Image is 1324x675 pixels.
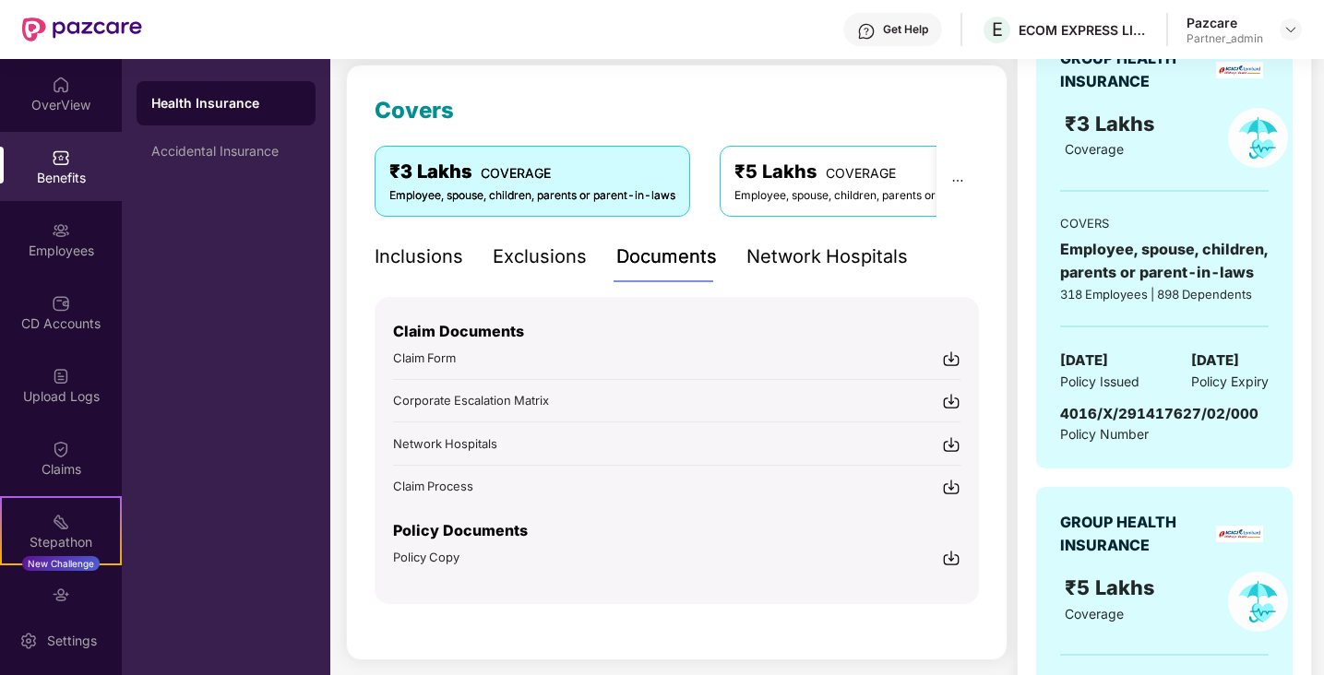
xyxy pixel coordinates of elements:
[52,513,70,531] img: svg+xml;base64,PHN2ZyB4bWxucz0iaHR0cDovL3d3dy53My5vcmcvMjAwMC9zdmciIHdpZHRoPSIyMSIgaGVpZ2h0PSIyMC...
[52,221,70,240] img: svg+xml;base64,PHN2ZyBpZD0iRW1wbG95ZWVzIiB4bWxucz0iaHR0cDovL3d3dy53My5vcmcvMjAwMC9zdmciIHdpZHRoPS...
[746,243,908,271] div: Network Hospitals
[1060,47,1210,93] div: GROUP HEALTH INSURANCE
[389,158,675,186] div: ₹3 Lakhs
[481,165,551,181] span: COVERAGE
[942,549,960,567] img: svg+xml;base64,PHN2ZyBpZD0iRG93bmxvYWQtMjR4MjQiIHhtbG5zPSJodHRwOi8vd3d3LnczLm9yZy8yMDAwL3N2ZyIgd2...
[616,243,717,271] div: Documents
[951,174,964,187] span: ellipsis
[393,393,549,408] span: Corporate Escalation Matrix
[1216,526,1263,542] img: insurerLogo
[375,97,454,124] span: Covers
[52,294,70,313] img: svg+xml;base64,PHN2ZyBpZD0iQ0RfQWNjb3VudHMiIGRhdGEtbmFtZT0iQ0QgQWNjb3VudHMiIHhtbG5zPSJodHRwOi8vd3...
[992,18,1003,41] span: E
[151,144,301,159] div: Accidental Insurance
[942,392,960,410] img: svg+xml;base64,PHN2ZyBpZD0iRG93bmxvYWQtMjR4MjQiIHhtbG5zPSJodHRwOi8vd3d3LnczLm9yZy8yMDAwL3N2ZyIgd2...
[1228,108,1288,168] img: policyIcon
[52,586,70,604] img: svg+xml;base64,PHN2ZyBpZD0iRW5kb3JzZW1lbnRzIiB4bWxucz0iaHR0cDovL3d3dy53My5vcmcvMjAwMC9zdmciIHdpZH...
[389,187,675,205] div: Employee, spouse, children, parents or parent-in-laws
[1187,14,1263,31] div: Pazcare
[393,320,960,343] p: Claim Documents
[52,76,70,94] img: svg+xml;base64,PHN2ZyBpZD0iSG9tZSIgeG1sbnM9Imh0dHA6Ly93d3cudzMub3JnLzIwMDAvc3ZnIiB3aWR0aD0iMjAiIG...
[2,533,120,551] div: Stepathon
[1019,21,1148,39] div: ECOM EXPRESS LIMITED
[1065,141,1124,157] span: Coverage
[1228,572,1288,632] img: policyIcon
[375,243,463,271] div: Inclusions
[52,148,70,167] img: svg+xml;base64,PHN2ZyBpZD0iQmVuZWZpdHMiIHhtbG5zPSJodHRwOi8vd3d3LnczLm9yZy8yMDAwL3N2ZyIgd2lkdGg9Ij...
[942,435,960,454] img: svg+xml;base64,PHN2ZyBpZD0iRG93bmxvYWQtMjR4MjQiIHhtbG5zPSJodHRwOi8vd3d3LnczLm9yZy8yMDAwL3N2ZyIgd2...
[393,550,459,564] span: Policy Copy
[1060,511,1210,557] div: GROUP HEALTH INSURANCE
[1060,372,1139,392] span: Policy Issued
[393,436,497,451] span: Network Hospitals
[52,367,70,385] img: svg+xml;base64,PHN2ZyBpZD0iVXBsb2FkX0xvZ3MiIGRhdGEtbmFtZT0iVXBsb2FkIExvZ3MiIHhtbG5zPSJodHRwOi8vd3...
[19,632,38,650] img: svg+xml;base64,PHN2ZyBpZD0iU2V0dGluZy0yMHgyMCIgeG1sbnM9Imh0dHA6Ly93d3cudzMub3JnLzIwMDAvc3ZnIiB3aW...
[734,187,1020,205] div: Employee, spouse, children, parents or parent-in-laws
[1283,22,1298,37] img: svg+xml;base64,PHN2ZyBpZD0iRHJvcGRvd24tMzJ4MzIiIHhtbG5zPSJodHRwOi8vd3d3LnczLm9yZy8yMDAwL3N2ZyIgd2...
[393,519,960,542] p: Policy Documents
[942,349,960,368] img: svg+xml;base64,PHN2ZyBpZD0iRG93bmxvYWQtMjR4MjQiIHhtbG5zPSJodHRwOi8vd3d3LnczLm9yZy8yMDAwL3N2ZyIgd2...
[1187,31,1263,46] div: Partner_admin
[1060,214,1269,232] div: COVERS
[734,158,1020,186] div: ₹5 Lakhs
[1065,606,1124,622] span: Coverage
[1060,426,1149,442] span: Policy Number
[1191,372,1269,392] span: Policy Expiry
[1191,349,1239,372] span: [DATE]
[42,632,102,650] div: Settings
[1216,62,1263,78] img: insurerLogo
[1060,405,1258,422] span: 4016/X/291417627/02/000
[493,243,587,271] div: Exclusions
[52,440,70,458] img: svg+xml;base64,PHN2ZyBpZD0iQ2xhaW0iIHhtbG5zPSJodHRwOi8vd3d3LnczLm9yZy8yMDAwL3N2ZyIgd2lkdGg9IjIwIi...
[1065,112,1160,136] span: ₹3 Lakhs
[826,165,896,181] span: COVERAGE
[151,94,301,112] div: Health Insurance
[1060,349,1108,372] span: [DATE]
[393,479,473,493] span: Claim Process
[942,478,960,496] img: svg+xml;base64,PHN2ZyBpZD0iRG93bmxvYWQtMjR4MjQiIHhtbG5zPSJodHRwOi8vd3d3LnczLm9yZy8yMDAwL3N2ZyIgd2...
[22,556,100,571] div: New Challenge
[857,22,876,41] img: svg+xml;base64,PHN2ZyBpZD0iSGVscC0zMngzMiIgeG1sbnM9Imh0dHA6Ly93d3cudzMub3JnLzIwMDAvc3ZnIiB3aWR0aD...
[1060,238,1269,284] div: Employee, spouse, children, parents or parent-in-laws
[883,22,928,37] div: Get Help
[936,146,979,216] button: ellipsis
[393,350,456,365] span: Claim Form
[1060,285,1269,303] div: 318 Employees | 898 Dependents
[1065,575,1160,599] span: ₹5 Lakhs
[22,18,142,41] img: New Pazcare Logo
